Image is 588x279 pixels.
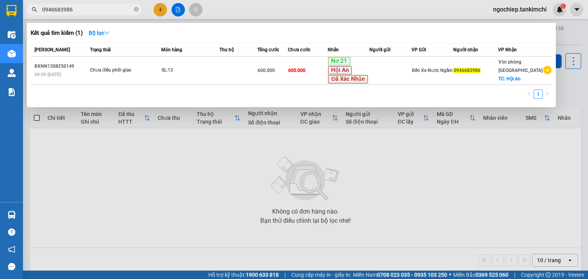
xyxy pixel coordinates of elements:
span: plus-circle [543,66,552,74]
span: Người nhận [453,47,478,52]
img: warehouse-icon [8,211,16,219]
button: right [543,90,552,99]
span: 09:09 [DATE] [34,72,61,77]
img: warehouse-icon [8,69,16,77]
span: Chưa cước [288,47,310,52]
span: Văn phòng [GEOGRAPHIC_DATA] [498,59,542,73]
span: Người gửi [369,47,390,52]
h3: Kết quả tìm kiếm ( 1 ) [31,29,83,37]
li: 1 [534,90,543,99]
img: warehouse-icon [8,31,16,39]
span: TC: Hội An [498,76,521,82]
span: down [104,30,109,36]
input: Tìm tên, số ĐT hoặc mã đơn [42,5,132,14]
span: Nơ 21 [328,57,350,65]
span: notification [8,246,15,253]
img: solution-icon [8,88,16,96]
span: Đã Xác Nhận [328,75,368,83]
button: Bộ lọcdown [83,27,116,39]
strong: Bộ lọc [89,30,109,36]
span: 600.000 [288,68,305,73]
button: left [524,90,534,99]
span: Thu hộ [219,47,234,52]
span: close-circle [134,7,139,11]
span: message [8,263,15,270]
span: Bến Xe Nước Ngầm [412,68,452,73]
a: 1 [534,90,542,98]
span: Trạng thái [90,47,111,52]
img: logo-vxr [7,5,16,16]
li: Next Page [543,90,552,99]
span: question-circle [8,228,15,236]
span: 0946683986 [454,68,480,73]
span: VP Gửi [412,47,426,52]
span: Tổng cước [257,47,279,52]
span: Món hàng [161,47,182,52]
span: close-circle [134,6,139,13]
span: Hội An [328,66,352,75]
span: search [32,7,37,12]
div: Chưa điều phối giao [90,66,147,75]
div: BXNN1308250149 [34,62,88,70]
span: left [527,91,531,96]
div: SL: 13 [162,66,219,75]
span: right [545,91,550,96]
span: Nhãn [328,47,339,52]
span: VP Nhận [498,47,517,52]
span: [PERSON_NAME] [34,47,70,52]
img: warehouse-icon [8,50,16,58]
span: 600.000 [258,68,275,73]
li: Previous Page [524,90,534,99]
